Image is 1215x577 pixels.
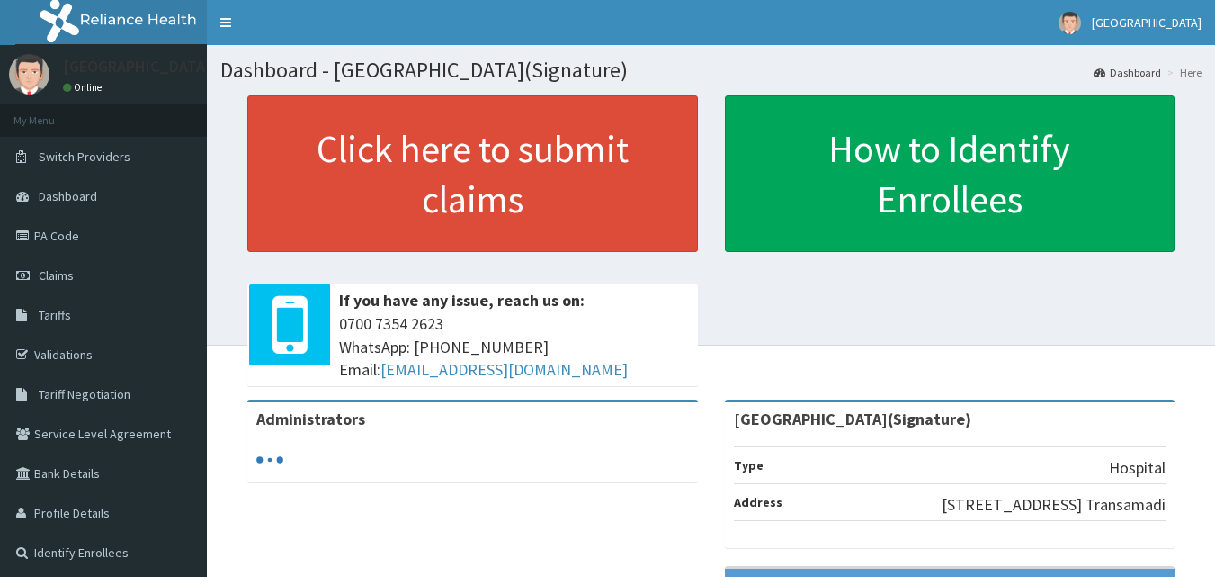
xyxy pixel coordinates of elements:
[339,312,689,382] span: 0700 7354 2623 WhatsApp: [PHONE_NUMBER] Email:
[1092,14,1202,31] span: [GEOGRAPHIC_DATA]
[39,386,130,402] span: Tariff Negotiation
[734,409,971,429] strong: [GEOGRAPHIC_DATA](Signature)
[256,409,365,429] b: Administrators
[9,54,49,95] img: User Image
[380,359,628,380] a: [EMAIL_ADDRESS][DOMAIN_NAME]
[39,307,71,323] span: Tariffs
[63,59,211,75] p: [GEOGRAPHIC_DATA]
[1163,65,1202,80] li: Here
[1059,12,1081,34] img: User Image
[220,59,1202,82] h1: Dashboard - [GEOGRAPHIC_DATA](Signature)
[39,267,74,284] span: Claims
[247,95,698,252] a: Click here to submit claims
[39,149,130,165] span: Switch Providers
[942,493,1166,517] p: [STREET_ADDRESS] Transamadi
[63,81,106,94] a: Online
[1094,65,1161,80] a: Dashboard
[39,188,97,204] span: Dashboard
[339,290,585,311] b: If you have any issue, reach us on:
[1109,456,1166,480] p: Hospital
[734,457,764,473] b: Type
[734,494,782,510] b: Address
[725,95,1175,252] a: How to Identify Enrollees
[256,446,283,473] svg: audio-loading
